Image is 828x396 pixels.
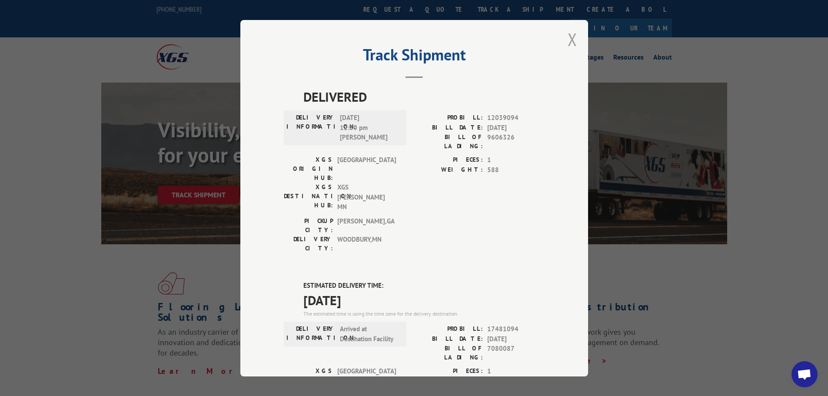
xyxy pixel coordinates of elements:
[568,28,577,51] button: Close modal
[414,324,483,334] label: PROBILL:
[286,324,336,344] label: DELIVERY INFORMATION:
[414,123,483,133] label: BILL DATE:
[337,216,396,234] span: [PERSON_NAME] , GA
[340,324,399,344] span: Arrived at Destination Facility
[414,366,483,376] label: PIECES:
[414,344,483,362] label: BILL OF LADING:
[414,113,483,123] label: PROBILL:
[284,234,333,253] label: DELIVERY CITY:
[487,123,545,133] span: [DATE]
[487,344,545,362] span: 7080087
[487,334,545,344] span: [DATE]
[487,376,545,386] span: 132
[303,310,545,318] div: The estimated time is using the time zone for the delivery destination.
[487,133,545,151] span: 9606326
[284,366,333,394] label: XGS ORIGIN HUB:
[303,280,545,290] label: ESTIMATED DELIVERY TIME:
[340,113,399,143] span: [DATE] 12:30 pm [PERSON_NAME]
[487,113,545,123] span: 12039094
[337,183,396,212] span: XGS [PERSON_NAME] MN
[487,366,545,376] span: 1
[284,49,545,65] h2: Track Shipment
[487,324,545,334] span: 17481094
[284,155,333,183] label: XGS ORIGIN HUB:
[414,155,483,165] label: PIECES:
[487,155,545,165] span: 1
[414,376,483,386] label: WEIGHT:
[791,361,818,387] div: Open chat
[286,113,336,143] label: DELIVERY INFORMATION:
[303,87,545,106] span: DELIVERED
[337,366,396,394] span: [GEOGRAPHIC_DATA]
[414,133,483,151] label: BILL OF LADING:
[284,183,333,212] label: XGS DESTINATION HUB:
[414,165,483,175] label: WEIGHT:
[414,334,483,344] label: BILL DATE:
[487,165,545,175] span: 588
[337,234,396,253] span: WOODBURY , MN
[337,155,396,183] span: [GEOGRAPHIC_DATA]
[284,216,333,234] label: PICKUP CITY:
[303,290,545,310] span: [DATE]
